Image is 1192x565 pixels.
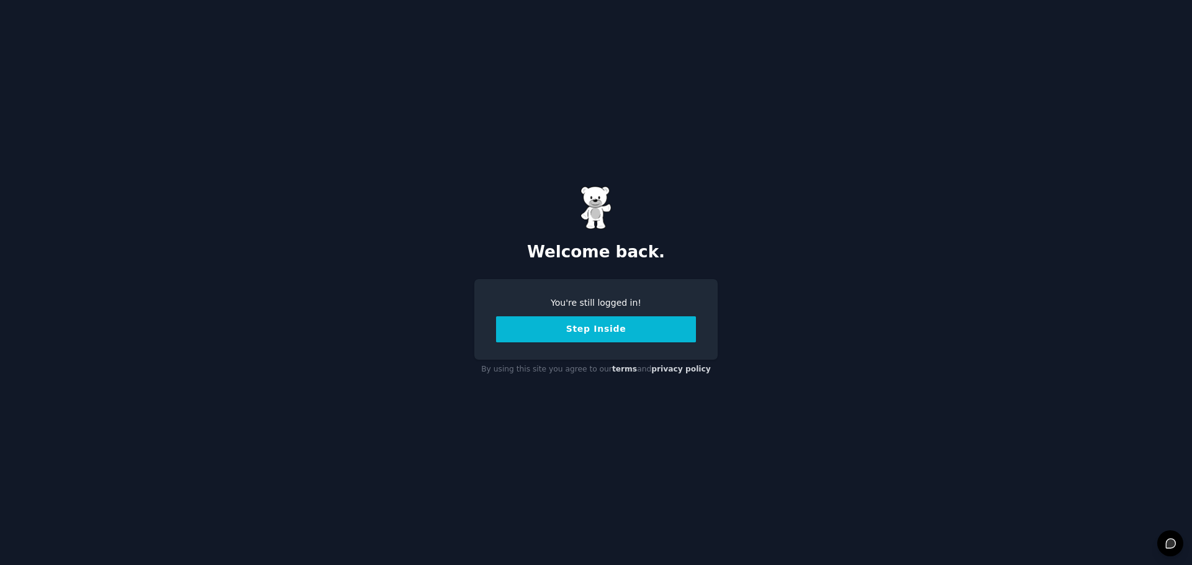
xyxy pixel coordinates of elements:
h2: Welcome back. [474,242,718,262]
img: Gummy Bear [580,186,612,229]
button: Step Inside [496,316,696,342]
a: Step Inside [496,324,696,334]
a: terms [612,365,637,373]
div: You're still logged in! [496,296,696,309]
a: privacy policy [651,365,711,373]
div: By using this site you agree to our and [474,360,718,380]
